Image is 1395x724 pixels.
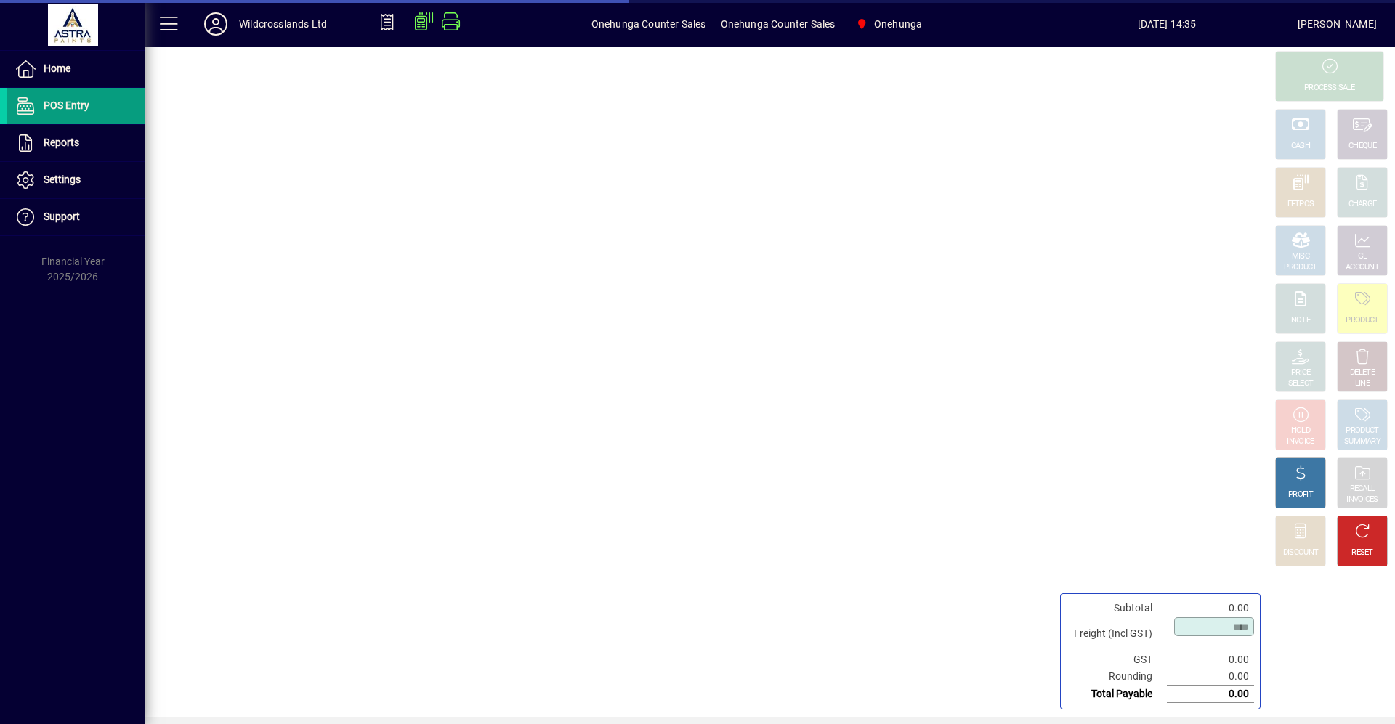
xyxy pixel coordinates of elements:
span: Home [44,62,70,74]
a: Settings [7,162,145,198]
div: SUMMARY [1344,436,1380,447]
span: Settings [44,174,81,185]
div: CHEQUE [1348,141,1376,152]
span: Onehunga Counter Sales [721,12,836,36]
span: [DATE] 14:35 [1036,12,1297,36]
div: PRODUCT [1284,262,1317,273]
div: ACCOUNT [1346,262,1379,273]
td: Freight (Incl GST) [1067,617,1167,651]
div: [PERSON_NAME] [1298,12,1377,36]
span: Support [44,211,80,222]
div: EFTPOS [1287,199,1314,210]
div: INVOICES [1346,495,1378,505]
div: DISCOUNT [1283,548,1318,558]
span: POS Entry [44,99,89,111]
td: Subtotal [1067,600,1167,617]
div: DELETE [1350,367,1375,378]
div: CHARGE [1348,199,1377,210]
div: LINE [1355,378,1370,389]
td: 0.00 [1167,686,1254,703]
a: Support [7,199,145,235]
div: SELECT [1288,378,1314,389]
a: Home [7,51,145,87]
div: PRICE [1291,367,1311,378]
td: Rounding [1067,668,1167,686]
div: HOLD [1291,426,1310,436]
div: Wildcrosslands Ltd [239,12,327,36]
td: 0.00 [1167,668,1254,686]
div: RECALL [1350,484,1375,495]
div: INVOICE [1287,436,1314,447]
button: Profile [193,11,239,37]
td: 0.00 [1167,651,1254,668]
div: PRODUCT [1346,426,1378,436]
div: PRODUCT [1346,315,1378,326]
span: Onehunga [874,12,922,36]
td: 0.00 [1167,600,1254,617]
div: RESET [1351,548,1373,558]
td: Total Payable [1067,686,1167,703]
span: Reports [44,137,79,148]
a: Reports [7,125,145,161]
span: Onehunga [849,11,928,37]
div: GL [1358,251,1367,262]
div: CASH [1291,141,1310,152]
div: PROFIT [1288,489,1313,500]
div: MISC [1292,251,1309,262]
div: NOTE [1291,315,1310,326]
span: Onehunga Counter Sales [591,12,706,36]
div: PROCESS SALE [1304,83,1355,94]
td: GST [1067,651,1167,668]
